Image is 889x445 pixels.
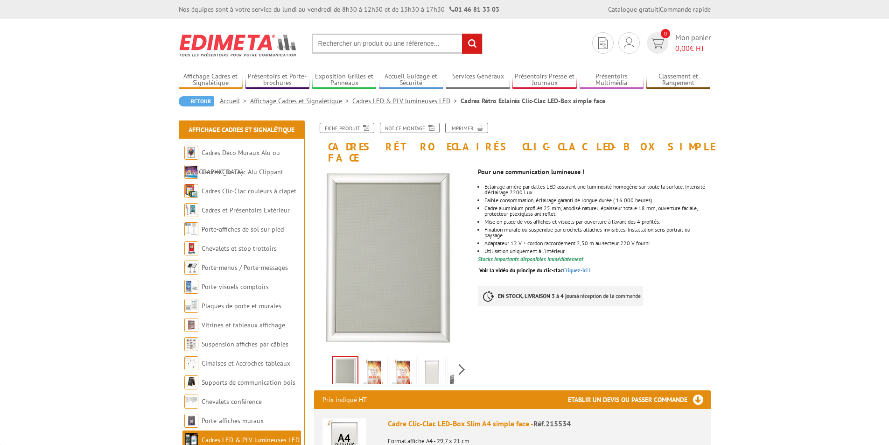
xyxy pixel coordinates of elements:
[598,37,608,49] img: devis rapide
[457,362,466,377] span: Next
[184,261,198,275] img: Porte-menus / Porte-messages
[533,419,571,428] span: Réf.215534
[479,267,563,274] span: Voir la vidéo du principe du clic-clac
[446,72,510,88] a: Services Généraux
[184,318,198,332] img: Vitrines et tableaux affichage
[184,148,280,176] a: Cadres Deco Muraux Alu ou [GEOGRAPHIC_DATA]
[184,356,198,370] img: Cimaises et Accroches tableaux
[379,72,443,88] a: Accueil Guidage et Sécurité
[388,431,702,445] p: Format affiche A4 - 29,7 x 21 cm
[450,358,472,387] img: affichage_lumineux_215534_17.jpg
[184,337,198,351] img: Suspension affiches par câbles
[646,72,711,88] a: Classement et Rangement
[322,390,367,409] p: Prix indiqué HT
[675,32,711,54] span: Mon panier
[202,359,290,367] a: Cimaises et Accroches tableaux
[352,97,461,105] a: Cadres LED & PLV lumineuses LED
[498,292,576,299] strong: EN STOCK, LIVRAISON 3 à 4 jours
[568,390,711,409] h3: Etablir un devis ou passer commande
[307,123,718,163] h1: Cadres Rétro Eclairés Clic-Clac LED-Box simple face
[675,43,711,54] span: € HT
[462,34,482,54] input: rechercher
[184,395,198,409] img: Chevalets conférence
[184,280,198,294] img: Porte-visuels comptoirs
[202,436,300,444] a: Cadres LED & PLV lumineuses LED
[392,358,414,387] img: affichage_lumineux_215534_1.jpg
[202,302,281,310] a: Plaques de porte et murales
[478,168,584,176] strong: Pour une communication lumineuse !
[675,43,690,53] span: 0,00
[202,263,288,272] a: Porte-menus / Porte-messages
[220,97,250,105] a: Accueil
[179,72,243,88] a: Affichage Cadres et Signalétique
[202,244,277,253] a: Chevalets et stop trottoirs
[333,357,357,386] img: affichage_lumineux_215534_image_anime.gif
[312,72,377,88] a: Exposition Grilles et Panneaux
[660,5,711,14] a: Commande rapide
[445,123,488,133] a: Imprimer
[644,32,711,54] a: devis rapide 0 Mon panier 0,00€ HT
[479,267,591,274] a: Voir la vidéo du principe du clic-clacCliquez-ici !
[484,198,710,203] li: Faible consommation, éclairage garanti de longue durée ( 16 000 heures).
[184,184,198,198] img: Cadres Clic-Clac couleurs à clapet
[484,205,710,217] div: Cadre aluminium profilés 25 mm, anodisé naturel, épaisseur totale 18 mm, ouverture faciale, prote...
[624,37,634,49] img: devis rapide
[484,184,710,195] div: Eclairage arrière par dalles LED assurant une luminosité homogène sur toute la surface. Intensité...
[202,321,285,329] a: Vitrines et tableaux affichage
[189,126,294,134] a: Affichage Cadres et Signalétique
[202,397,262,406] a: Chevalets conférence
[608,5,658,14] a: Catalogue gratuit
[202,206,290,214] a: Cadres et Présentoirs Extérieur
[202,417,264,425] a: Porte-affiches muraux
[380,123,440,133] a: Notice Montage
[484,248,710,254] li: Utilisation uniquement à l’intérieur.
[179,5,499,14] div: Nos équipes sont à votre service du lundi au vendredi de 8h30 à 12h30 et de 13h30 à 17h30
[250,97,352,105] a: Affichage Cadres et Signalétique
[202,225,284,233] a: Porte-affiches de sol sur pied
[461,96,605,106] li: Cadres Rétro Eclairés Clic-Clac LED-Box simple face
[512,72,577,88] a: Présentoirs Presse et Journaux
[608,5,711,14] div: |
[184,241,198,255] img: Chevalets et stop trottoirs
[388,418,702,429] div: Cadre Clic-Clac LED-Box Slim A4 simple face -
[202,283,269,291] a: Porte-visuels comptoirs
[580,72,644,88] a: Présentoirs Multimédia
[184,203,198,217] img: Cadres et Présentoirs Extérieur
[484,227,710,238] li: Fixation murale ou suspendue par crochets attaches invisibles. Installation sens portrait ou pays...
[184,222,198,236] img: Porte-affiches de sol sur pied
[202,168,283,176] a: Cadres Clic-Clac Alu Clippant
[184,414,198,428] img: Porte-affiches muraux
[184,146,198,160] img: Cadres Deco Muraux Alu ou Bois
[179,96,214,106] a: Retour
[449,5,499,14] strong: 01 46 81 33 03
[484,240,710,246] div: Adaptateur 12 V + cordon raccordement 2,50 m au secteur 220 V fourni.
[184,375,198,389] img: Supports de communication bois
[184,299,198,313] img: Plaques de porte et murales
[320,123,374,133] a: Fiche produit
[179,28,298,63] img: Edimeta
[478,255,583,262] font: Stocks importants disponibles immédiatement
[661,29,670,38] span: 0
[421,358,443,387] img: affichage_lumineux_215534_15.jpg
[484,219,710,225] li: Mise en place de vos affiches et visuels par ouverture à l’avant des 4 profilés.
[363,358,385,387] img: affichage_lumineux_215534_1.gif
[651,38,664,49] img: devis rapide
[202,187,296,195] a: Cadres Clic-Clac couleurs à clapet
[478,286,643,306] p: à réception de la commande
[202,378,295,387] a: Supports de communication bois
[314,168,462,353] img: affichage_lumineux_215534_image_anime.gif
[202,340,288,348] a: Suspension affiches par câbles
[312,34,483,54] input: Rechercher un produit ou une référence...
[245,72,310,88] a: Présentoirs et Porte-brochures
